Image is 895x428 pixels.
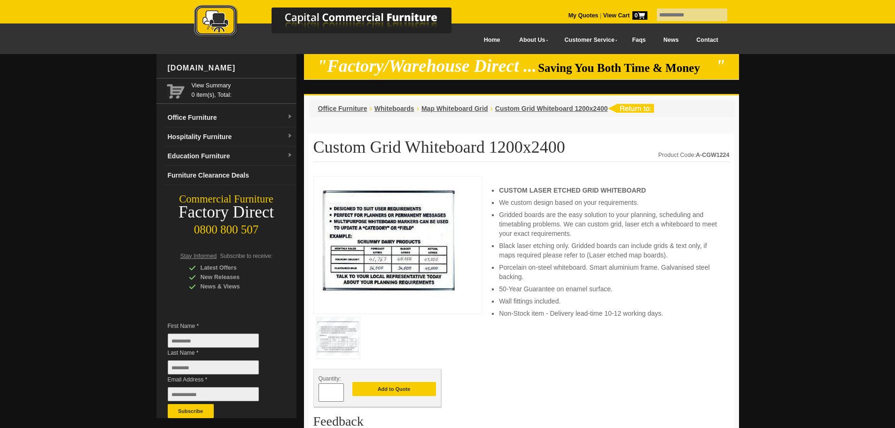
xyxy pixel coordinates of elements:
[421,105,488,112] a: Map Whiteboard Grid
[317,56,537,76] em: "Factory/Warehouse Direct ...
[490,104,493,113] li: ›
[168,348,273,358] span: Last Name *
[632,11,647,20] span: 0
[164,147,296,166] a: Education Furnituredropdown
[658,150,729,160] div: Product Code:
[189,263,278,272] div: Latest Offers
[603,12,647,19] strong: View Cart
[417,104,419,113] li: ›
[623,30,655,51] a: Faqs
[189,282,278,291] div: News & Views
[554,30,623,51] a: Customer Service
[156,193,296,206] div: Commercial Furniture
[168,375,273,384] span: Email Address *
[156,218,296,236] div: 0800 800 507
[568,12,599,19] a: My Quotes
[499,309,720,318] li: Non-Stock item - Delivery lead-time 10-12 working days.
[499,198,720,207] li: We custom design based on your requirements.
[168,5,497,39] img: Capital Commercial Furniture Logo
[687,30,727,51] a: Contact
[499,241,720,260] li: Black laser etching only. Gridded boards can include grids & text only, if maps required please r...
[607,104,654,113] img: return to
[220,253,272,259] span: Subscribe to receive:
[164,54,296,82] div: [DOMAIN_NAME]
[538,62,714,74] span: Saving You Both Time & Money
[318,105,367,112] a: Office Furniture
[696,152,730,158] strong: A-CGW1224
[319,181,459,306] img: Custom Grid Whiteboard 1200x2400
[716,56,725,76] em: "
[164,108,296,127] a: Office Furnituredropdown
[509,30,554,51] a: About Us
[319,375,341,382] span: Quantity:
[164,127,296,147] a: Hospitality Furnituredropdown
[192,81,293,90] a: View Summary
[189,272,278,282] div: New Releases
[352,382,436,396] button: Add to Quote
[156,206,296,219] div: Factory Direct
[168,360,259,374] input: Last Name *
[499,263,720,281] li: Porcelain on-steel whiteboard. Smart aluminium frame. Galvanised steel backing.
[164,166,296,185] a: Furniture Clearance Deals
[499,187,646,194] strong: CUSTOM LASER ETCHED GRID WHITEBOARD
[287,153,293,158] img: dropdown
[168,387,259,401] input: Email Address *
[499,284,720,294] li: 50-Year Guarantee on enamel surface.
[495,105,608,112] a: Custom Grid Whiteboard 1200x2400
[370,104,372,113] li: ›
[499,210,720,238] li: Gridded boards are the easy solution to your planning, scheduling and timetabling problems. We ca...
[287,133,293,139] img: dropdown
[374,105,414,112] a: Whiteboards
[601,12,647,19] a: View Cart0
[168,404,214,418] button: Subscribe
[313,138,730,162] h1: Custom Grid Whiteboard 1200x2400
[168,334,259,348] input: First Name *
[192,81,293,98] span: 0 item(s), Total:
[499,296,720,306] li: Wall fittings included.
[168,321,273,331] span: First Name *
[180,253,217,259] span: Stay Informed
[287,114,293,120] img: dropdown
[168,5,497,42] a: Capital Commercial Furniture Logo
[654,30,687,51] a: News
